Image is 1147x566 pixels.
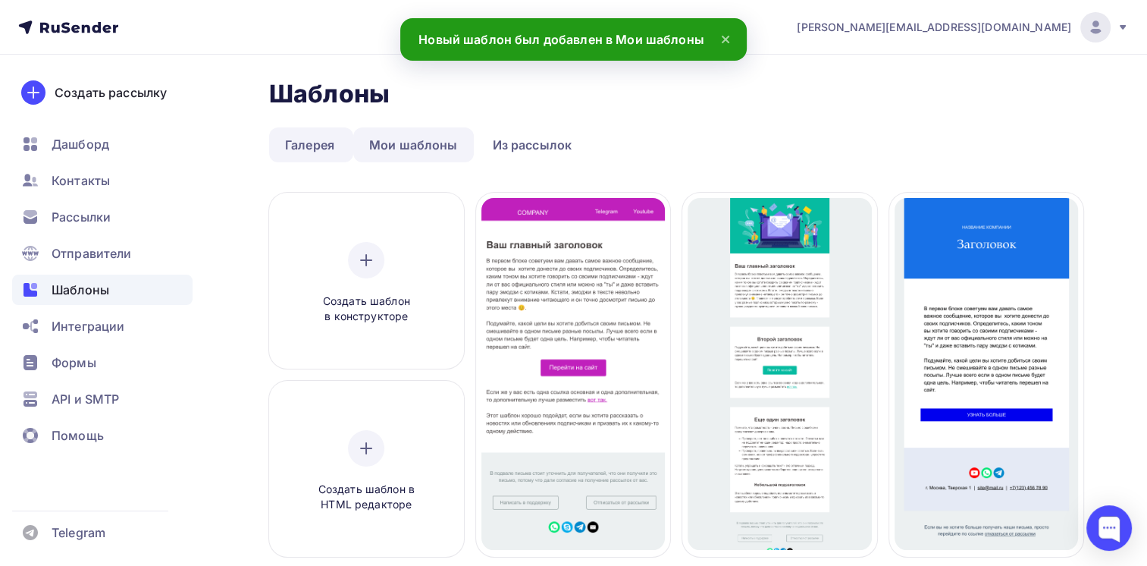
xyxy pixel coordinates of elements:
[294,294,438,325] span: Создать шаблон в конструкторе
[294,482,438,513] span: Создать шаблон в HTML редакторе
[52,171,110,190] span: Контакты
[269,127,350,162] a: Галерея
[52,524,105,542] span: Telegram
[269,79,390,109] h2: Шаблоны
[12,238,193,269] a: Отправители
[55,83,167,102] div: Создать рассылку
[797,20,1071,35] span: [PERSON_NAME][EMAIL_ADDRESS][DOMAIN_NAME]
[12,275,193,305] a: Шаблоны
[12,165,193,196] a: Контакты
[52,208,111,226] span: Рассылки
[12,129,193,159] a: Дашборд
[353,127,474,162] a: Мои шаблоны
[52,281,109,299] span: Шаблоны
[52,135,109,153] span: Дашборд
[52,390,119,408] span: API и SMTP
[477,127,588,162] a: Из рассылок
[52,354,96,372] span: Формы
[52,426,104,445] span: Помощь
[52,244,132,263] span: Отправители
[52,317,124,335] span: Интеграции
[797,12,1129,42] a: [PERSON_NAME][EMAIL_ADDRESS][DOMAIN_NAME]
[12,347,193,378] a: Формы
[12,202,193,232] a: Рассылки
